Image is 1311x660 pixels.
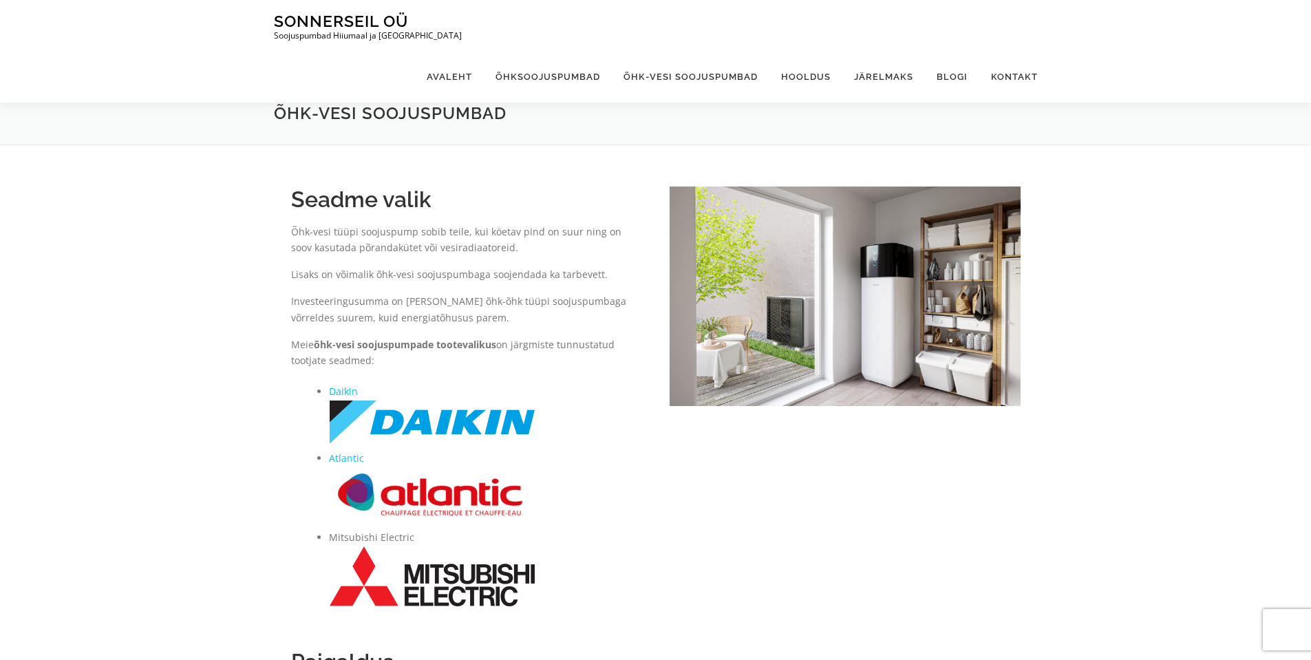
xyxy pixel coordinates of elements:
p: Soojuspumbad Hiiumaal ja [GEOGRAPHIC_DATA] [274,31,462,41]
a: Daikin [329,385,358,398]
a: Avaleht [415,51,484,103]
a: Atlantic [329,451,364,465]
a: Kontakt [979,51,1038,103]
h2: Seadme valik [291,187,642,213]
p: Lisaks on võimalik õhk-vesi soojuspumbaga soojendada ka tarbevett. [291,266,642,283]
a: Blogi [925,51,979,103]
a: Hooldus [769,51,842,103]
li: Mitsubishi Electric [329,529,642,607]
p: Meie on järgmiste tunnustatud tootjate seadmed: [291,337,642,370]
strong: õhk-vesi soojuspumpade tootevalikus [314,338,496,351]
img: Daikin-Altherma-heat-pump-Image-Dailkin [670,187,1021,406]
h1: Õhk-vesi soojuspumbad [274,103,1038,124]
a: Õhk-vesi soojuspumbad [612,51,769,103]
p: Investeeringusumma on [PERSON_NAME] õhk-õhk tüüpi soojuspumbaga võrreldes suurem, kuid energiatõh... [291,293,642,326]
p: Õhk-vesi tüüpi soojuspump sobib teile, kui köetav pind on suur ning on soov kasutada põrandakütet... [291,224,642,257]
a: Õhksoojuspumbad [484,51,612,103]
a: Sonnerseil OÜ [274,12,408,30]
a: Järelmaks [842,51,925,103]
